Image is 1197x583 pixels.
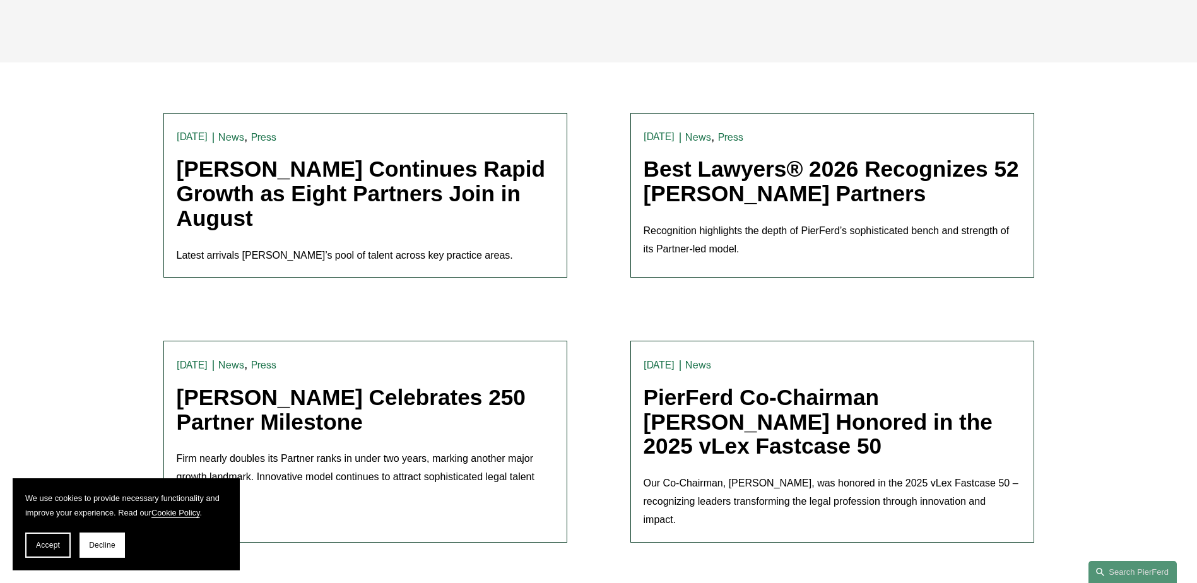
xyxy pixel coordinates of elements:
[1088,561,1177,583] a: Search this site
[218,359,244,371] a: News
[177,360,208,370] time: [DATE]
[244,358,247,371] span: ,
[251,359,277,371] a: Press
[644,385,993,458] a: PierFerd Co-Chairman [PERSON_NAME] Honored in the 2025 vLex Fastcase 50
[36,541,60,550] span: Accept
[177,450,554,504] p: Firm nearly doubles its Partner ranks in under two years, marking another major growth landmark. ...
[685,131,711,143] a: News
[80,533,125,558] button: Decline
[25,533,71,558] button: Accept
[644,360,675,370] time: [DATE]
[13,478,240,570] section: Cookie banner
[718,131,744,143] a: Press
[644,132,675,142] time: [DATE]
[177,132,208,142] time: [DATE]
[151,508,200,517] a: Cookie Policy
[244,130,247,143] span: ,
[644,474,1021,529] p: Our Co-Chairman, [PERSON_NAME], was honored in the 2025 vLex Fastcase 50 – recognizing leaders tr...
[251,131,277,143] a: Press
[177,156,546,230] a: [PERSON_NAME] Continues Rapid Growth as Eight Partners Join in August
[711,130,714,143] span: ,
[644,222,1021,259] p: Recognition highlights the depth of PierFerd’s sophisticated bench and strength of its Partner-le...
[25,491,227,520] p: We use cookies to provide necessary functionality and improve your experience. Read our .
[685,359,711,371] a: News
[218,131,244,143] a: News
[177,247,554,265] p: Latest arrivals [PERSON_NAME]’s pool of talent across key practice areas.
[177,385,526,434] a: [PERSON_NAME] Celebrates 250 Partner Milestone
[644,156,1019,206] a: Best Lawyers® 2026 Recognizes 52 [PERSON_NAME] Partners
[89,541,115,550] span: Decline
